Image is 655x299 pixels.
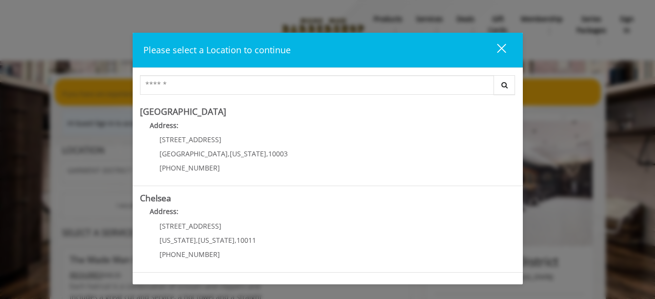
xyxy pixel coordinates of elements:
span: [PHONE_NUMBER] [159,250,220,259]
b: [GEOGRAPHIC_DATA] [140,278,226,290]
span: [US_STATE] [159,235,196,245]
span: , [266,149,268,158]
div: Center Select [140,75,516,100]
span: [STREET_ADDRESS] [159,221,221,231]
span: [US_STATE] [198,235,235,245]
span: [GEOGRAPHIC_DATA] [159,149,228,158]
b: [GEOGRAPHIC_DATA] [140,106,226,117]
b: Chelsea [140,192,171,204]
div: close dialog [486,43,505,58]
span: , [196,235,198,245]
input: Search Center [140,75,494,95]
span: [PHONE_NUMBER] [159,163,220,172]
button: close dialog [479,40,512,60]
b: Address: [150,121,179,130]
span: 10003 [268,149,288,158]
span: , [235,235,237,245]
span: [STREET_ADDRESS] [159,135,221,144]
i: Search button [499,82,510,88]
span: , [228,149,230,158]
b: Address: [150,207,179,216]
span: 10011 [237,235,256,245]
span: [US_STATE] [230,149,266,158]
span: Please select a Location to continue [143,44,291,56]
